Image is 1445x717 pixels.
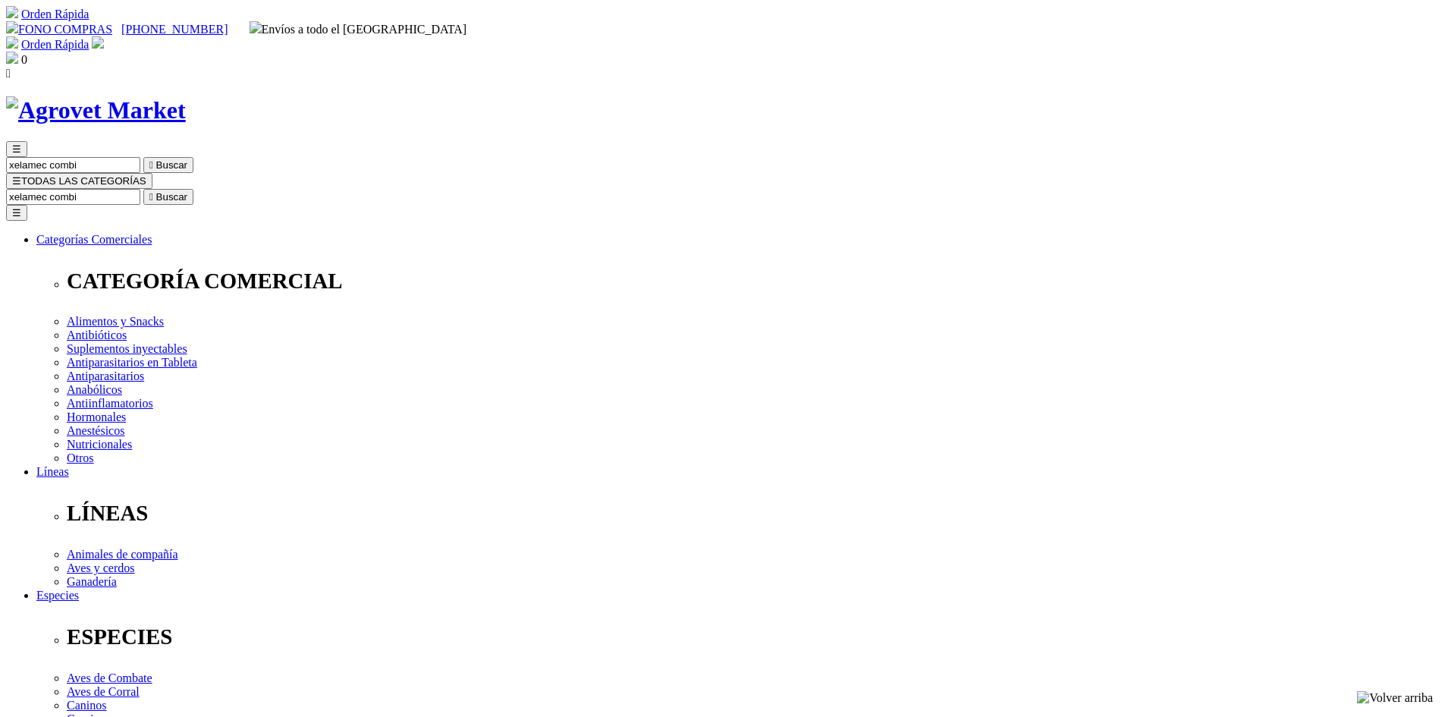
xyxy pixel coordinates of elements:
[92,36,104,49] img: user.svg
[143,157,193,173] button:  Buscar
[6,23,112,36] a: FONO COMPRAS
[67,383,122,396] a: Anabólicos
[6,205,27,221] button: ☰
[36,233,152,246] a: Categorías Comerciales
[67,624,1439,649] p: ESPECIES
[21,38,89,51] a: Orden Rápida
[6,141,27,157] button: ☰
[67,575,117,588] a: Ganadería
[6,173,152,189] button: ☰TODAS LAS CATEGORÍAS
[67,397,153,410] a: Antiinflamatorios
[12,143,21,155] span: ☰
[6,52,18,64] img: shopping-bag.svg
[67,548,178,561] a: Animales de compañía
[121,23,228,36] a: [PHONE_NUMBER]
[6,6,18,18] img: shopping-cart.svg
[67,370,144,382] a: Antiparasitarios
[67,451,94,464] a: Otros
[67,561,134,574] a: Aves y cerdos
[36,589,79,602] a: Especies
[67,329,127,341] a: Antibióticos
[149,191,153,203] i: 
[250,21,262,33] img: delivery-truck.svg
[67,269,1439,294] p: CATEGORÍA COMERCIAL
[67,410,126,423] a: Hormonales
[6,157,140,173] input: Buscar
[156,191,187,203] span: Buscar
[143,189,193,205] button:  Buscar
[250,23,467,36] span: Envíos a todo el [GEOGRAPHIC_DATA]
[149,159,153,171] i: 
[67,685,140,698] a: Aves de Corral
[67,356,197,369] a: Antiparasitarios en Tableta
[67,438,132,451] a: Nutricionales
[92,38,104,51] a: Acceda a su cuenta de cliente
[67,342,187,355] a: Suplementos inyectables
[36,465,69,478] a: Líneas
[67,315,164,328] a: Alimentos y Snacks
[156,159,187,171] span: Buscar
[67,424,124,437] a: Anestésicos
[1357,691,1433,705] img: Volver arriba
[21,8,89,20] a: Orden Rápida
[6,21,18,33] img: phone.svg
[67,671,152,684] a: Aves de Combate
[6,189,140,205] input: Buscar
[6,67,11,80] i: 
[6,36,18,49] img: shopping-cart.svg
[67,501,1439,526] p: LÍNEAS
[6,96,186,124] img: Agrovet Market
[67,699,106,712] a: Caninos
[21,53,27,66] span: 0
[12,175,21,187] span: ☰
